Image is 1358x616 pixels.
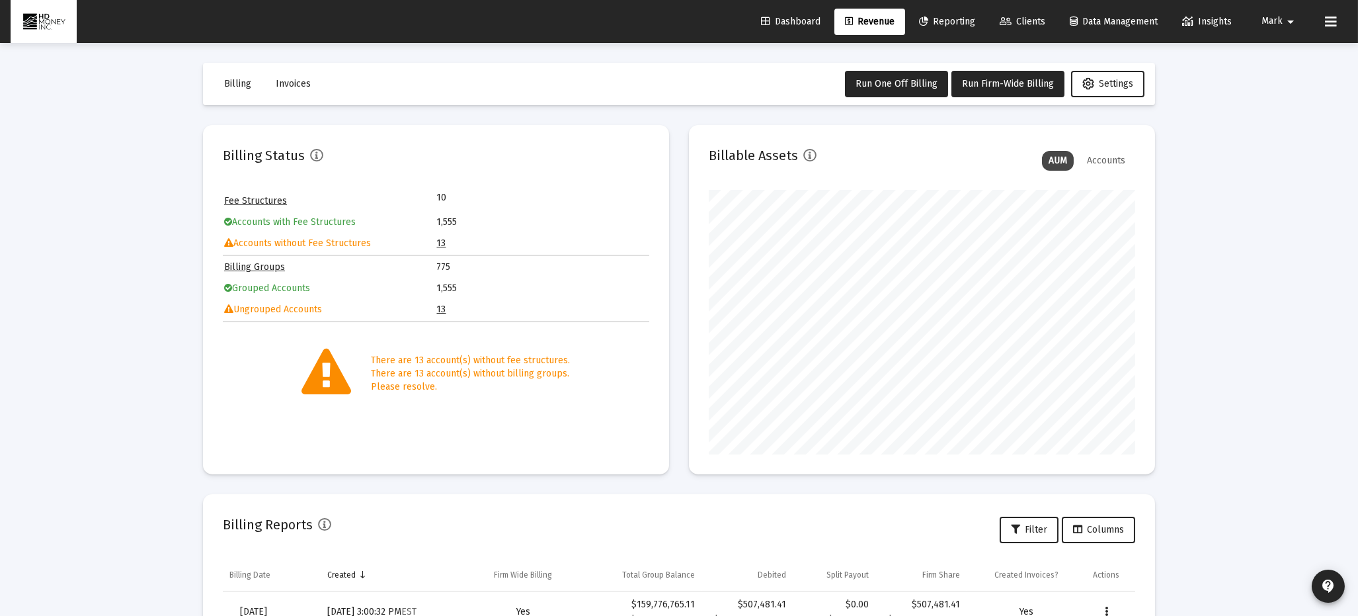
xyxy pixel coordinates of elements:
[224,195,287,206] a: Fee Structures
[372,354,571,367] div: There are 13 account(s) without fee structures.
[223,514,313,535] h2: Billing Reports
[845,16,895,27] span: Revenue
[1070,16,1158,27] span: Data Management
[1062,517,1135,543] button: Columns
[224,279,436,298] td: Grouped Accounts
[1093,570,1119,580] div: Actions
[708,598,787,611] div: $507,481.41
[1172,9,1242,35] a: Insights
[229,570,270,580] div: Billing Date
[1080,151,1132,171] div: Accounts
[582,559,701,591] td: Column Total Group Balance
[793,559,875,591] td: Column Split Payout
[967,559,1086,591] td: Column Created Invoices?
[761,16,820,27] span: Dashboard
[224,78,251,89] span: Billing
[908,9,986,35] a: Reporting
[994,570,1058,580] div: Created Invoices?
[494,570,552,580] div: Firm Wide Billing
[1042,151,1074,171] div: AUM
[372,367,571,380] div: There are 13 account(s) without billing groups.
[834,9,905,35] a: Revenue
[1320,578,1336,594] mat-icon: contact_support
[701,559,793,591] td: Column Debited
[826,570,869,580] div: Split Payout
[709,145,798,166] h2: Billable Assets
[989,9,1056,35] a: Clients
[922,570,960,580] div: Firm Share
[265,71,321,97] button: Invoices
[882,598,961,611] div: $507,481.41
[437,257,649,277] td: 775
[437,279,649,298] td: 1,555
[1086,559,1135,591] td: Column Actions
[856,78,938,89] span: Run One Off Billing
[875,559,967,591] td: Column Firm Share
[1261,16,1283,27] span: Mark
[321,559,464,591] td: Column Created
[224,234,436,253] td: Accounts without Fee Structures
[1071,71,1144,97] button: Settings
[437,212,649,232] td: 1,555
[1011,524,1047,535] span: Filter
[224,300,436,320] td: Ungrouped Accounts
[951,71,1064,97] button: Run Firm-Wide Billing
[224,212,436,232] td: Accounts with Fee Structures
[1082,78,1133,89] span: Settings
[962,78,1054,89] span: Run Firm-Wide Billing
[20,9,67,35] img: Dashboard
[327,570,356,580] div: Created
[214,71,262,97] button: Billing
[1059,9,1168,35] a: Data Management
[1000,517,1058,543] button: Filter
[1246,8,1314,34] button: Mark
[223,145,305,166] h2: Billing Status
[372,380,571,394] div: Please resolve.
[845,71,948,97] button: Run One Off Billing
[465,559,582,591] td: Column Firm Wide Billing
[224,261,285,273] a: Billing Groups
[1000,16,1045,27] span: Clients
[1182,16,1232,27] span: Insights
[758,570,786,580] div: Debited
[750,9,831,35] a: Dashboard
[919,16,975,27] span: Reporting
[1073,524,1124,535] span: Columns
[276,78,311,89] span: Invoices
[437,304,446,315] a: 13
[1283,9,1298,35] mat-icon: arrow_drop_down
[223,559,321,591] td: Column Billing Date
[437,238,446,249] a: 13
[437,191,543,204] td: 10
[622,570,695,580] div: Total Group Balance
